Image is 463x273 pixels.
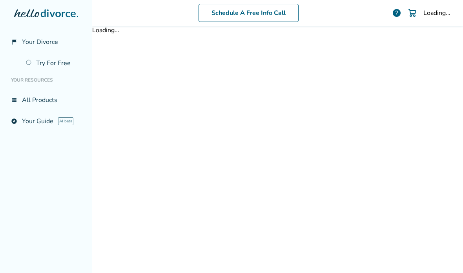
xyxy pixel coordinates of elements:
span: Your Divorce [22,38,58,46]
a: exploreYour GuideAI beta [6,112,86,130]
span: flag_2 [11,39,17,45]
a: Try For Free [21,54,86,72]
a: help [392,8,401,18]
div: Loading... [423,9,450,17]
span: AI beta [58,117,73,125]
div: Loading... [92,26,463,35]
a: Schedule A Free Info Call [199,4,299,22]
img: Cart [408,8,417,18]
a: view_listAll Products [6,91,86,109]
li: Your Resources [6,72,86,88]
span: explore [11,118,17,124]
a: flag_2Your Divorce [6,33,86,51]
span: view_list [11,97,17,103]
